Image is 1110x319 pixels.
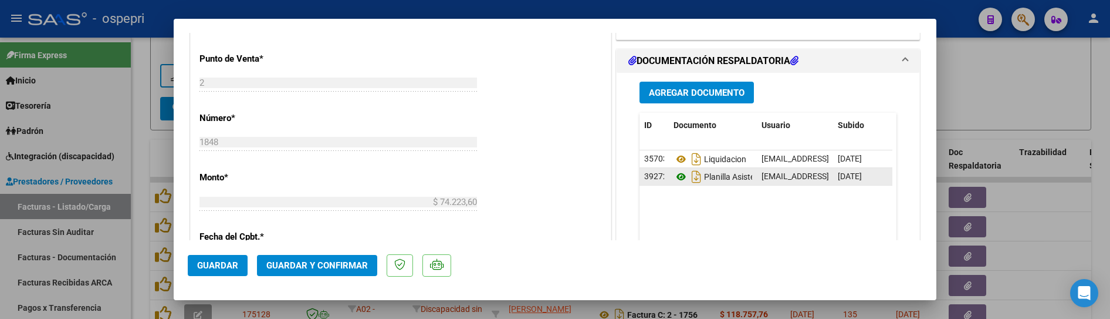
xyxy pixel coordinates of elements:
span: Documento [674,120,716,130]
button: Agregar Documento [639,82,754,103]
span: ID [644,120,652,130]
p: Fecha del Cpbt. [199,230,320,244]
datatable-header-cell: Subido [833,113,892,138]
span: Usuario [762,120,790,130]
div: DOCUMENTACIÓN RESPALDATORIA [617,73,919,317]
button: Guardar y Confirmar [257,255,377,276]
span: [EMAIL_ADDRESS][DOMAIN_NAME] - [PERSON_NAME] [762,154,960,163]
span: Subido [838,120,864,130]
button: Guardar [188,255,248,276]
i: Descargar documento [689,167,704,186]
span: 39272 [644,172,668,181]
i: Descargar documento [689,150,704,169]
span: [EMAIL_ADDRESS][DOMAIN_NAME] - [PERSON_NAME] [762,172,960,181]
span: Liquidacion [674,155,746,164]
span: Guardar [197,260,238,271]
span: [DATE] [838,172,862,181]
datatable-header-cell: Documento [669,113,757,138]
p: Número [199,112,320,125]
span: Agregar Documento [649,88,744,98]
span: [DATE] [838,154,862,163]
div: Open Intercom Messenger [1070,279,1098,307]
h1: DOCUMENTACIÓN RESPALDATORIA [628,54,798,68]
span: 35703 [644,154,668,163]
span: Guardar y Confirmar [266,260,368,271]
datatable-header-cell: ID [639,113,669,138]
span: Planilla Asistencia [674,172,770,182]
p: Monto [199,171,320,184]
mat-expansion-panel-header: DOCUMENTACIÓN RESPALDATORIA [617,49,919,73]
p: Punto de Venta [199,52,320,66]
datatable-header-cell: Acción [892,113,950,138]
datatable-header-cell: Usuario [757,113,833,138]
